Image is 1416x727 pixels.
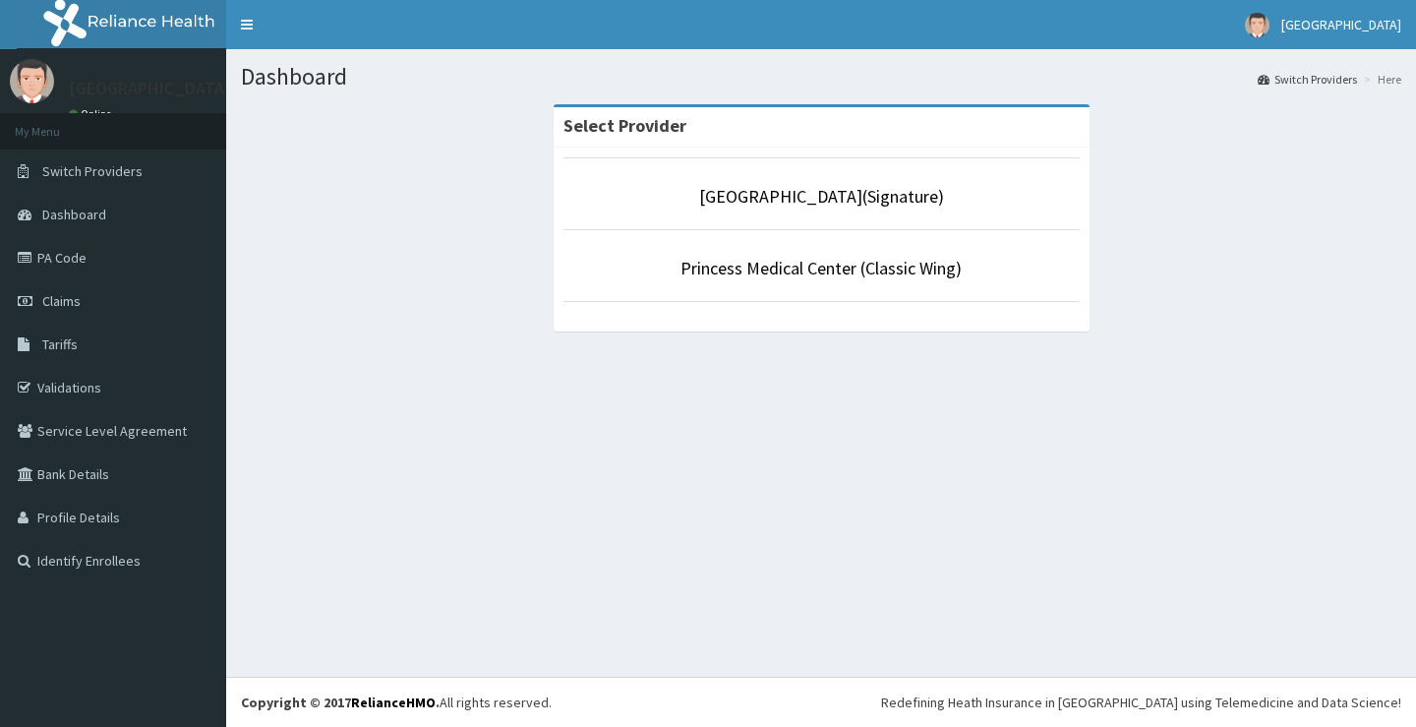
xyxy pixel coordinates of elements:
[241,64,1401,90] h1: Dashboard
[42,292,81,310] span: Claims
[10,59,54,103] img: User Image
[69,107,116,121] a: Online
[1258,71,1357,88] a: Switch Providers
[226,677,1416,727] footer: All rights reserved.
[881,693,1401,712] div: Redefining Heath Insurance in [GEOGRAPHIC_DATA] using Telemedicine and Data Science!
[351,694,436,711] a: RelianceHMO
[241,694,440,711] strong: Copyright © 2017 .
[1245,13,1269,37] img: User Image
[69,80,231,97] p: [GEOGRAPHIC_DATA]
[42,162,143,180] span: Switch Providers
[1281,16,1401,33] span: [GEOGRAPHIC_DATA]
[1359,71,1401,88] li: Here
[42,335,78,353] span: Tariffs
[699,185,944,208] a: [GEOGRAPHIC_DATA](Signature)
[680,257,962,279] a: Princess Medical Center (Classic Wing)
[563,114,686,137] strong: Select Provider
[42,206,106,223] span: Dashboard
